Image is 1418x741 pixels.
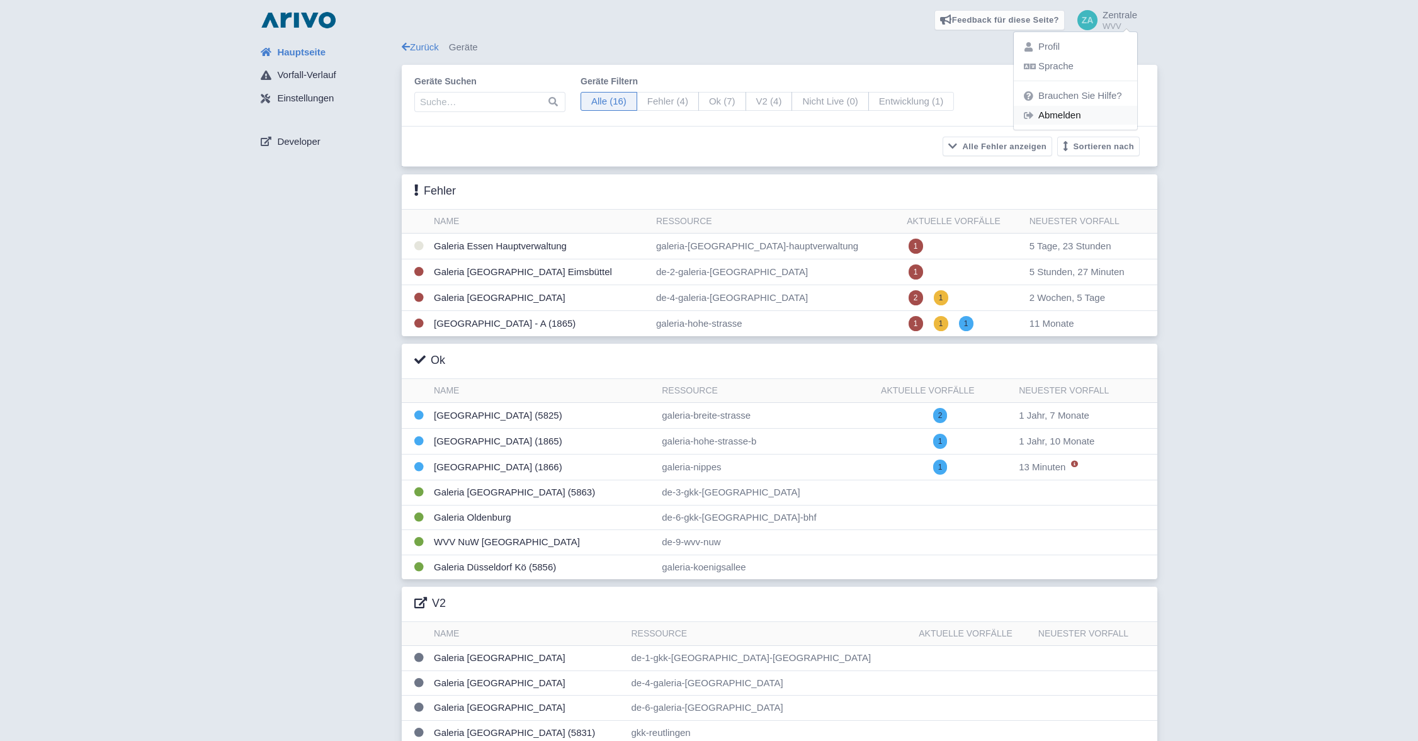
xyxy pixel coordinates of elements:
[258,10,339,30] img: logo
[876,379,1014,403] th: Aktuelle Vorfälle
[429,285,651,311] td: Galeria [GEOGRAPHIC_DATA]
[1103,22,1137,30] small: WVV
[429,480,657,506] td: Galeria [GEOGRAPHIC_DATA] (5863)
[657,379,876,403] th: Ressource
[933,408,948,423] span: 2
[429,555,657,579] td: Galeria Düsseldorf Kö (5856)
[626,670,914,696] td: de-4-galeria-[GEOGRAPHIC_DATA]
[651,210,902,234] th: Ressource
[1029,240,1111,251] span: 5 Tage, 23 Stunden
[909,316,923,331] span: 1
[1029,292,1105,303] span: 2 Wochen, 5 Tage
[1033,622,1157,646] th: Neuester Vorfall
[657,480,876,506] td: de-3-gkk-[GEOGRAPHIC_DATA]
[429,234,651,259] td: Galeria Essen Hauptverwaltung
[414,92,565,112] input: Suche…
[1019,410,1089,421] span: 1 Jahr, 7 Monate
[277,135,320,149] span: Developer
[277,91,334,106] span: Einstellungen
[1014,37,1137,57] a: Profil
[429,670,626,696] td: Galeria [GEOGRAPHIC_DATA]
[402,40,1157,55] div: Geräte
[909,239,923,254] span: 1
[651,311,902,337] td: galeria-hohe-strasse
[414,184,456,198] h3: Fehler
[414,75,565,88] label: Geräte suchen
[429,622,626,646] th: Name
[251,87,402,111] a: Einstellungen
[1019,436,1094,446] span: 1 Jahr, 10 Monate
[746,92,793,111] span: V2 (4)
[1019,461,1065,472] span: 13 Minuten
[657,505,876,530] td: de-6-gkk-[GEOGRAPHIC_DATA]-bhf
[1014,86,1137,106] a: Brauchen Sie Hilfe?
[902,210,1024,234] th: Aktuelle Vorfälle
[934,10,1065,30] a: Feedback für diese Seite?
[657,555,876,579] td: galeria-koenigsallee
[251,130,402,154] a: Developer
[429,210,651,234] th: Name
[1014,57,1137,76] a: Sprache
[277,68,336,82] span: Vorfall-Verlauf
[429,696,626,721] td: Galeria [GEOGRAPHIC_DATA]
[626,622,914,646] th: Ressource
[698,92,746,111] span: Ok (7)
[429,379,657,403] th: Name
[429,505,657,530] td: Galeria Oldenburg
[626,696,914,721] td: de-6-galeria-[GEOGRAPHIC_DATA]
[657,530,876,555] td: de-9-wvv-nuw
[959,316,973,331] span: 1
[1070,10,1137,30] a: Zentrale WVV
[657,429,876,455] td: galeria-hohe-strasse-b
[914,622,1033,646] th: Aktuelle Vorfälle
[626,646,914,671] td: de-1-gkk-[GEOGRAPHIC_DATA]-[GEOGRAPHIC_DATA]
[429,259,651,285] td: Galeria [GEOGRAPHIC_DATA] Eimsbüttel
[429,530,657,555] td: WVV NuW [GEOGRAPHIC_DATA]
[637,92,699,111] span: Fehler (4)
[651,285,902,311] td: de-4-galeria-[GEOGRAPHIC_DATA]
[868,92,955,111] span: Entwicklung (1)
[277,45,326,60] span: Hauptseite
[414,597,446,611] h3: V2
[429,311,651,337] td: [GEOGRAPHIC_DATA] - A (1865)
[934,316,948,331] span: 1
[943,137,1052,156] button: Alle Fehler anzeigen
[651,234,902,259] td: galeria-[GEOGRAPHIC_DATA]-hauptverwaltung
[429,403,657,429] td: [GEOGRAPHIC_DATA] (5825)
[1103,9,1137,20] span: Zentrale
[429,646,626,671] td: Galeria [GEOGRAPHIC_DATA]
[909,264,923,280] span: 1
[791,92,868,111] span: Nicht Live (0)
[402,42,439,52] a: Zurück
[651,259,902,285] td: de-2-galeria-[GEOGRAPHIC_DATA]
[1014,106,1137,125] a: Abmelden
[581,75,954,88] label: Geräte filtern
[657,455,876,480] td: galeria-nippes
[251,40,402,64] a: Hauptseite
[1057,137,1140,156] button: Sortieren nach
[1014,379,1157,403] th: Neuester Vorfall
[657,403,876,429] td: galeria-breite-strasse
[1029,266,1125,277] span: 5 Stunden, 27 Minuten
[414,354,445,368] h3: Ok
[1029,318,1074,329] span: 11 Monate
[429,429,657,455] td: [GEOGRAPHIC_DATA] (1865)
[933,460,948,475] span: 1
[1024,210,1157,234] th: Neuester Vorfall
[251,64,402,88] a: Vorfall-Verlauf
[429,455,657,480] td: [GEOGRAPHIC_DATA] (1866)
[933,434,948,449] span: 1
[581,92,637,111] span: Alle (16)
[934,290,948,305] span: 1
[909,290,923,305] span: 2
